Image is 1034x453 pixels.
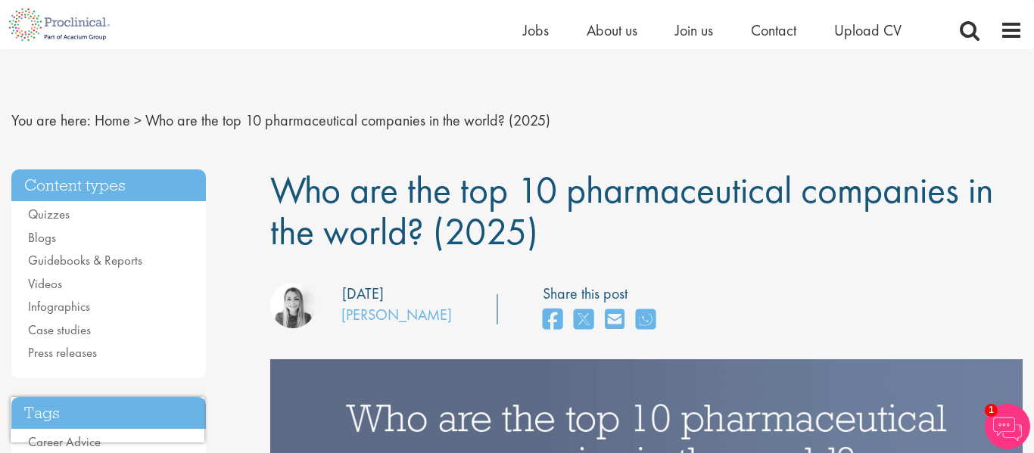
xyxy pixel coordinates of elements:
[134,110,142,130] span: >
[28,229,56,246] a: Blogs
[751,20,796,40] a: Contact
[675,20,713,40] a: Join us
[587,20,637,40] a: About us
[636,304,656,337] a: share on whats app
[28,298,90,315] a: Infographics
[523,20,549,40] a: Jobs
[270,166,993,256] span: Who are the top 10 pharmaceutical companies in the world? (2025)
[28,321,91,338] a: Case studies
[543,304,562,337] a: share on facebook
[985,404,1030,449] img: Chatbot
[28,252,142,268] a: Guidebooks & Reports
[341,305,452,324] a: [PERSON_NAME]
[543,283,663,305] label: Share this post
[28,275,62,292] a: Videos
[11,169,206,202] h3: Content types
[985,404,998,417] span: 1
[605,304,624,337] a: share on email
[342,283,384,305] div: [DATE]
[28,206,70,222] a: Quizzes
[834,20,902,40] a: Upload CV
[11,397,204,442] iframe: reCAPTCHA
[270,283,316,328] img: Hannah Burke
[145,110,550,130] span: Who are the top 10 pharmaceutical companies in the world? (2025)
[28,344,97,361] a: Press releases
[11,110,91,130] span: You are here:
[95,110,130,130] a: breadcrumb link
[574,304,593,337] a: share on twitter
